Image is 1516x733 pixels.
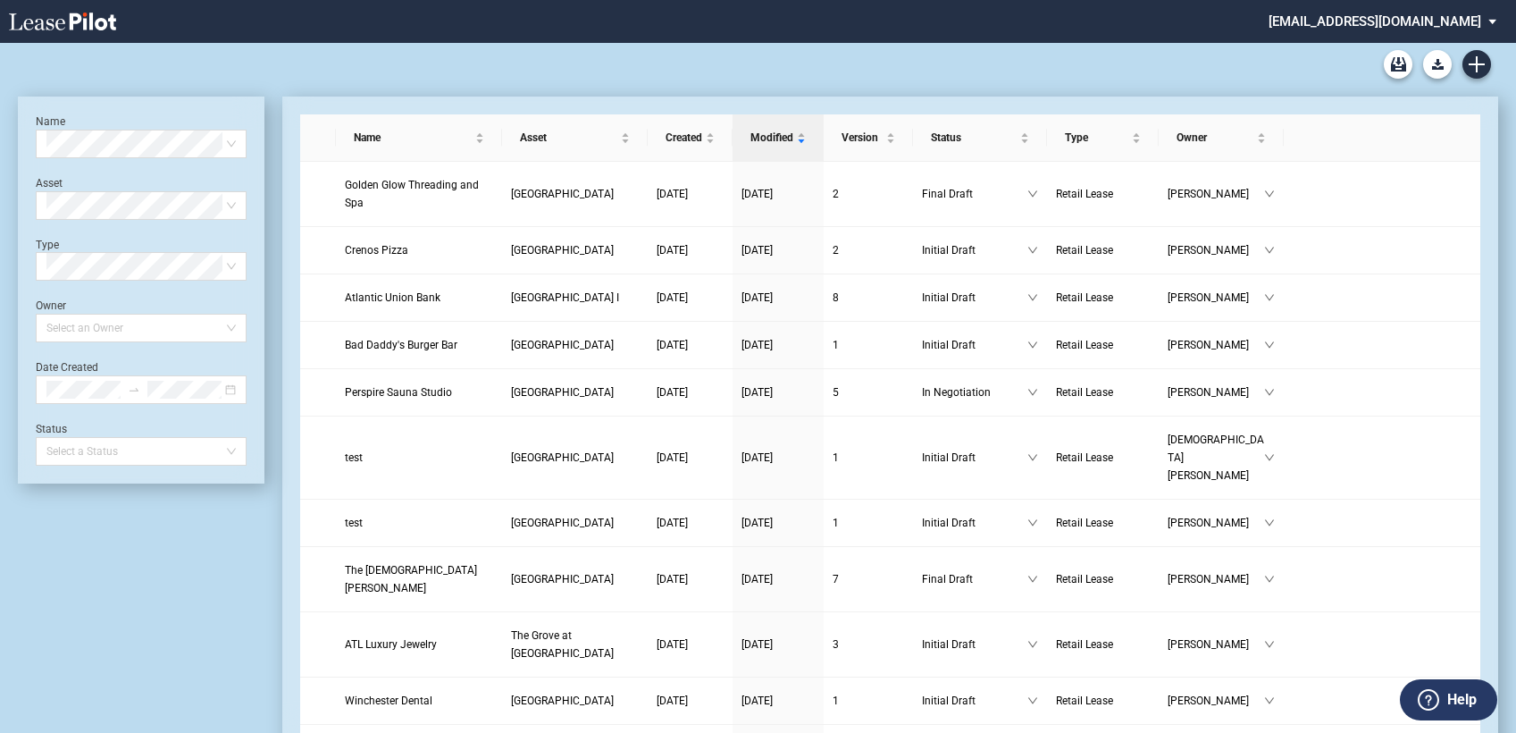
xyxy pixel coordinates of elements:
[824,114,913,162] th: Version
[833,692,904,710] a: 1
[511,514,639,532] a: [GEOGRAPHIC_DATA]
[657,336,724,354] a: [DATE]
[345,291,440,304] span: Atlantic Union Bank
[1027,574,1038,585] span: down
[511,695,614,707] span: Waterloo Crossing
[1056,291,1113,304] span: Retail Lease
[833,241,904,259] a: 2
[511,188,614,200] span: Stone Creek Village
[1056,514,1150,532] a: Retail Lease
[657,185,724,203] a: [DATE]
[345,339,457,351] span: Bad Daddy's Burger Bar
[922,514,1027,532] span: Initial Draft
[741,692,815,710] a: [DATE]
[1462,50,1491,79] a: Create new document
[657,339,688,351] span: [DATE]
[1056,695,1113,707] span: Retail Lease
[741,291,773,304] span: [DATE]
[1168,383,1264,401] span: [PERSON_NAME]
[657,451,688,464] span: [DATE]
[511,629,614,660] span: The Grove at Towne Center
[345,241,493,259] a: Crenos Pizza
[511,570,639,588] a: [GEOGRAPHIC_DATA]
[741,336,815,354] a: [DATE]
[922,241,1027,259] span: Initial Draft
[1264,695,1275,706] span: down
[741,695,773,707] span: [DATE]
[1027,695,1038,706] span: down
[36,423,67,435] label: Status
[922,336,1027,354] span: Initial Draft
[657,386,688,399] span: [DATE]
[1168,185,1264,203] span: [PERSON_NAME]
[741,289,815,307] a: [DATE]
[842,129,883,147] span: Version
[1423,50,1452,79] button: Download Blank Form
[128,383,140,396] span: to
[657,517,688,529] span: [DATE]
[741,573,773,586] span: [DATE]
[345,564,477,594] span: The Church of Jesus Christ of Latter-Day Saints
[511,573,614,586] span: WestPointe Plaza
[345,695,432,707] span: Winchester Dental
[833,291,839,304] span: 8
[1168,692,1264,710] span: [PERSON_NAME]
[833,514,904,532] a: 1
[741,570,815,588] a: [DATE]
[833,289,904,307] a: 8
[1168,570,1264,588] span: [PERSON_NAME]
[657,449,724,467] a: [DATE]
[657,188,688,200] span: [DATE]
[1056,636,1150,653] a: Retail Lease
[1027,340,1038,350] span: down
[345,336,493,354] a: Bad Daddy's Burger Bar
[1056,244,1113,257] span: Retail Lease
[1027,245,1038,256] span: down
[1027,518,1038,528] span: down
[1168,636,1264,653] span: [PERSON_NAME]
[1027,639,1038,650] span: down
[345,386,452,399] span: Perspire Sauna Studio
[1047,114,1159,162] th: Type
[345,561,493,597] a: The [DEMOGRAPHIC_DATA][PERSON_NAME]
[345,244,408,257] span: Crenos Pizza
[1177,129,1253,147] span: Owner
[833,517,839,529] span: 1
[354,129,472,147] span: Name
[1027,292,1038,303] span: down
[833,188,839,200] span: 2
[36,299,66,312] label: Owner
[511,244,614,257] span: Circleville Plaza
[36,239,59,251] label: Type
[1264,292,1275,303] span: down
[345,692,493,710] a: Winchester Dental
[1056,185,1150,203] a: Retail Lease
[833,636,904,653] a: 3
[833,638,839,651] span: 3
[833,386,839,399] span: 5
[657,695,688,707] span: [DATE]
[1168,431,1264,484] span: [DEMOGRAPHIC_DATA][PERSON_NAME]
[1056,573,1113,586] span: Retail Lease
[741,449,815,467] a: [DATE]
[833,244,839,257] span: 2
[520,129,617,147] span: Asset
[502,114,648,162] th: Asset
[1056,638,1113,651] span: Retail Lease
[1264,574,1275,585] span: down
[128,383,140,396] span: swap-right
[750,129,793,147] span: Modified
[913,114,1047,162] th: Status
[1168,289,1264,307] span: [PERSON_NAME]
[833,573,839,586] span: 7
[345,517,363,529] span: test
[741,514,815,532] a: [DATE]
[511,386,614,399] span: Park West Village II
[657,638,688,651] span: [DATE]
[833,185,904,203] a: 2
[657,241,724,259] a: [DATE]
[511,627,639,662] a: The Grove at [GEOGRAPHIC_DATA]
[511,336,639,354] a: [GEOGRAPHIC_DATA]
[511,185,639,203] a: [GEOGRAPHIC_DATA]
[1027,387,1038,398] span: down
